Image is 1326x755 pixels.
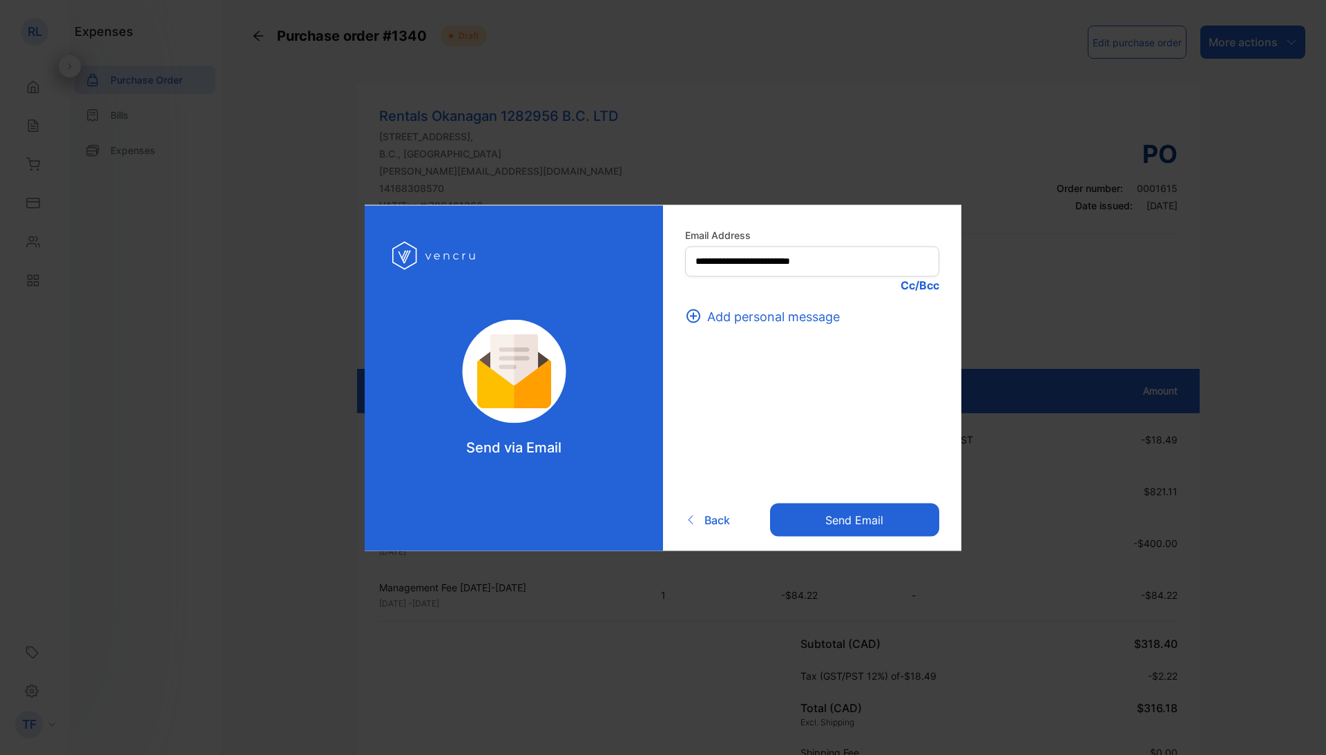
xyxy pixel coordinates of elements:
[704,512,730,528] span: Back
[685,307,848,325] button: Add personal message
[392,233,479,278] img: log
[11,6,52,47] button: Open LiveChat chat widget
[707,307,840,325] span: Add personal message
[685,227,939,242] label: Email Address
[443,319,585,423] img: log
[466,437,561,457] p: Send via Email
[685,276,939,293] p: Cc/Bcc
[770,504,939,537] button: Send email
